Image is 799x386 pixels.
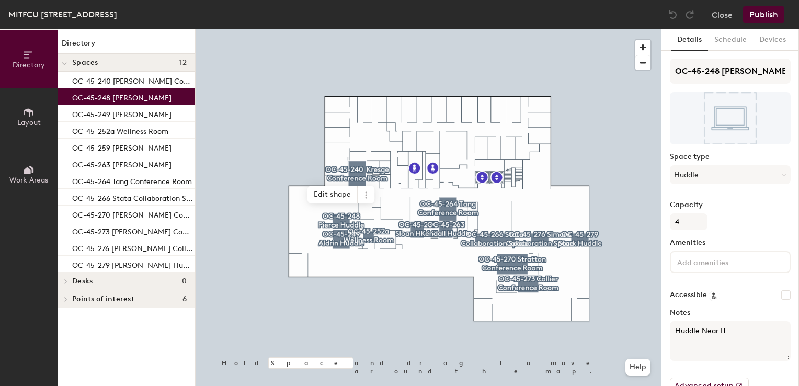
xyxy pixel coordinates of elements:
p: OC-45-252a Wellness Room [72,124,168,136]
p: OC-45-248 [PERSON_NAME] [72,90,172,103]
p: OC-45-273 [PERSON_NAME] Conference Room [72,224,193,236]
label: Amenities [670,239,791,247]
span: Points of interest [72,295,134,303]
span: Work Areas [9,176,48,185]
h1: Directory [58,38,195,54]
label: Space type [670,153,791,161]
span: Spaces [72,59,98,67]
span: Edit shape [307,186,358,203]
label: Accessible [670,291,707,299]
img: Undo [668,9,678,20]
span: 6 [182,295,187,303]
span: Directory [13,61,45,70]
button: Devices [753,29,792,51]
input: Add amenities [675,255,769,268]
textarea: Huddle Near IT [670,321,791,361]
p: OC-45-259 [PERSON_NAME] [72,141,172,153]
label: Notes [670,309,791,317]
span: 0 [182,277,187,286]
button: Help [625,359,650,376]
div: MITFCU [STREET_ADDRESS] [8,8,117,21]
p: OC-45-279 [PERSON_NAME] Huddle [72,258,193,270]
button: Huddle [670,165,791,184]
p: OC-45-263 [PERSON_NAME] [72,157,172,169]
span: 12 [179,59,187,67]
img: Redo [684,9,695,20]
p: OC-45-276 [PERSON_NAME] Collaboration Space [72,241,193,253]
p: OC-45-249 [PERSON_NAME] [72,107,172,119]
p: OC-45-264 Tang Conference Room [72,174,192,186]
button: Details [671,29,708,51]
button: Close [712,6,733,23]
p: OC-45-240 [PERSON_NAME] Conference Room [72,74,193,86]
label: Capacity [670,201,791,209]
span: Layout [17,118,41,127]
button: Schedule [708,29,753,51]
p: OC-45-266 Stata Collaboration Space [72,191,193,203]
img: The space named OC-45-248 Pierce Huddle [670,92,791,144]
span: Desks [72,277,93,286]
p: OC-45-270 [PERSON_NAME] Conference Room [72,208,193,220]
button: Publish [743,6,784,23]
